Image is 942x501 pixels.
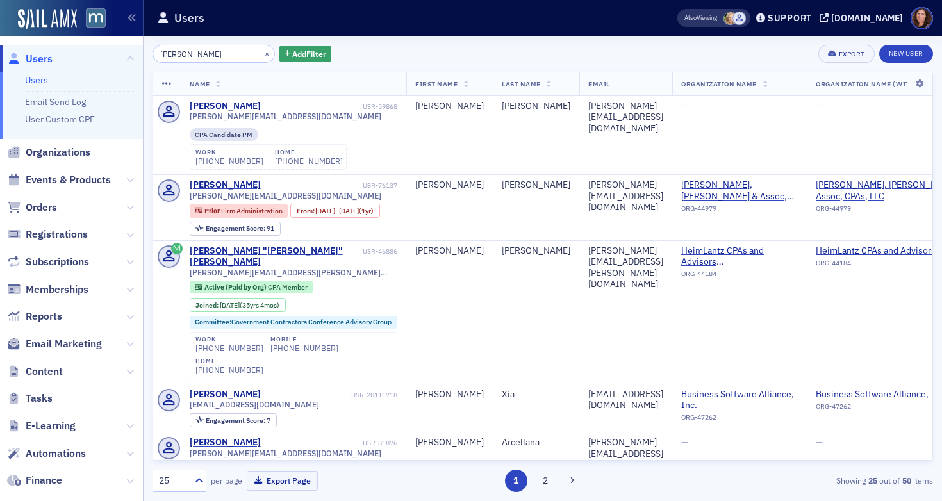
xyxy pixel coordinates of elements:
div: 91 [206,225,274,232]
span: First Name [415,79,458,88]
a: Registrations [7,227,88,242]
span: — [816,436,823,448]
span: Orders [26,201,57,215]
div: [PHONE_NUMBER] [195,343,263,353]
span: Finance [26,473,62,488]
img: SailAMX [86,8,106,28]
span: [DATE] [220,300,240,309]
div: [PERSON_NAME] [415,245,484,257]
a: [PERSON_NAME] [190,437,261,448]
a: Subscriptions [7,255,89,269]
button: Export [818,45,874,63]
div: Export [839,51,865,58]
a: Events & Products [7,173,111,187]
button: AddFilter [279,46,332,62]
a: [PERSON_NAME] [190,101,261,112]
span: Content [26,365,63,379]
span: Users [26,52,53,66]
div: work [195,336,263,343]
span: CPA Member [268,283,308,292]
span: Email Marketing [26,337,102,351]
strong: 50 [900,475,913,486]
span: Active (Paid by Org) [204,283,268,292]
span: Viewing [684,13,717,22]
span: Subscriptions [26,255,89,269]
a: [PERSON_NAME] "[PERSON_NAME]" [PERSON_NAME] [190,245,361,268]
a: Active (Paid by Org) CPA Member [195,283,307,292]
a: New User [879,45,933,63]
div: Active (Paid by Org): Active (Paid by Org): CPA Member [190,281,313,293]
div: [PERSON_NAME] [502,101,570,112]
span: Committee : [195,317,231,326]
span: Engagement Score : [206,224,267,233]
a: Committee:Government Contractors Conference Advisory Group [195,318,392,326]
div: Arcellana [502,437,570,448]
span: Automations [26,447,86,461]
span: [PERSON_NAME][EMAIL_ADDRESS][DOMAIN_NAME] [190,448,381,458]
span: Events & Products [26,173,111,187]
div: ORG-44184 [816,259,936,272]
span: Add Filter [292,48,326,60]
a: Email Send Log [25,96,86,108]
a: Content [7,365,63,379]
div: 7 [206,417,270,424]
span: Reports [26,309,62,324]
span: Profile [911,7,933,29]
span: [EMAIL_ADDRESS][DOMAIN_NAME] [190,400,319,409]
a: Users [25,74,48,86]
a: [PHONE_NUMBER] [195,365,263,375]
span: Prior [204,206,221,215]
span: Email [588,79,610,88]
div: USR-59868 [263,103,397,111]
div: ORG-47262 [681,413,798,426]
span: Organizations [26,145,90,160]
div: USR-81876 [263,439,397,447]
div: Xia [502,389,570,400]
span: — [681,100,688,111]
a: Orders [7,201,57,215]
div: mobile [270,336,338,343]
span: Rebekah Olson [723,12,737,25]
button: × [261,47,273,59]
div: CPA Candidate PM [190,128,259,141]
button: Export Page [247,471,318,491]
a: [PERSON_NAME] [190,179,261,191]
span: Askey, Askey & Assoc, CPAs, LLC (Leonardtown, MD) [681,179,798,202]
span: Name [190,79,210,88]
div: [PERSON_NAME] [415,101,484,112]
div: – (1yr) [315,207,374,215]
img: SailAMX [18,9,77,29]
div: [DOMAIN_NAME] [831,12,903,24]
span: Joined : [195,301,220,309]
div: [PHONE_NUMBER] [270,343,338,353]
a: E-Learning [7,419,76,433]
div: (35yrs 4mos) [220,301,279,309]
div: [PERSON_NAME] [415,389,484,400]
div: [PERSON_NAME] [502,245,570,257]
span: — [816,100,823,111]
a: Users [7,52,53,66]
a: [PHONE_NUMBER] [195,156,263,166]
input: Search… [153,45,275,63]
a: [PHONE_NUMBER] [275,156,343,166]
button: 1 [505,470,527,492]
span: Memberships [26,283,88,297]
a: HeimLantz CPAs and Advisors ([GEOGRAPHIC_DATA], [GEOGRAPHIC_DATA]) [681,245,798,268]
a: HeimLantz CPAs and Advisors [816,245,936,257]
span: [DATE] [339,206,359,215]
div: Support [768,12,812,24]
a: Email Marketing [7,337,102,351]
a: Tasks [7,391,53,406]
span: [PERSON_NAME][EMAIL_ADDRESS][PERSON_NAME][DOMAIN_NAME] [190,268,398,277]
span: [PERSON_NAME][EMAIL_ADDRESS][DOMAIN_NAME] [190,191,381,201]
div: Also [684,13,697,22]
a: Business Software Alliance, Inc. [681,389,798,411]
a: Reports [7,309,62,324]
